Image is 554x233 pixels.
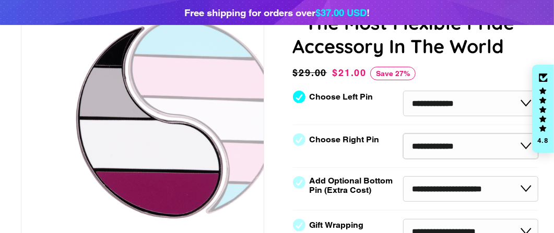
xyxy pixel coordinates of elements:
label: Choose Right Pin [310,135,380,144]
span: $29.00 [293,66,330,80]
div: Click to open Judge.me floating reviews tab [532,65,554,153]
span: Save 27% [370,67,416,80]
div: Free shipping for orders over ! [184,5,370,20]
label: Choose Left Pin [310,92,373,102]
span: $21.00 [332,67,367,78]
span: $37.00 USD [315,7,367,18]
label: Add Optional Bottom Pin (Extra Cost) [310,176,397,195]
div: 4.8 [537,137,549,144]
label: Gift Wrapping [310,220,364,230]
